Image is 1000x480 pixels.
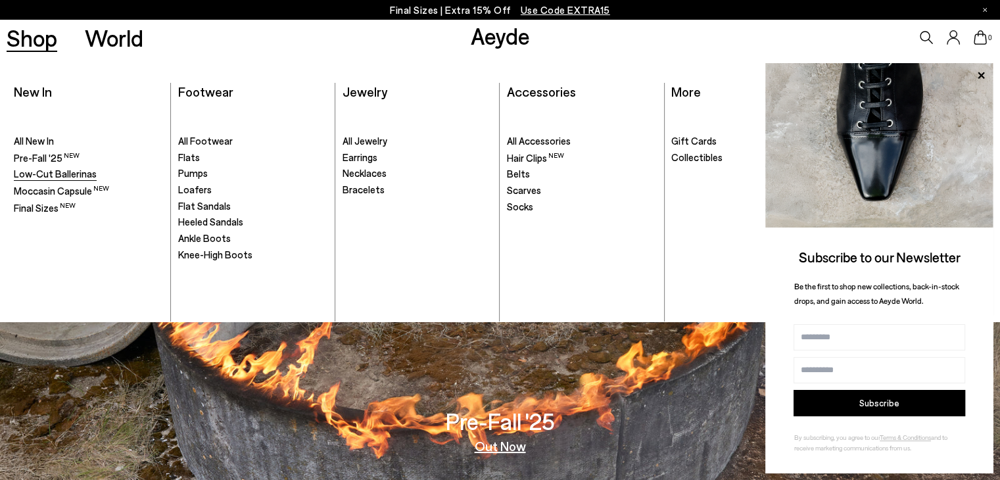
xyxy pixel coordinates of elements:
[671,135,822,148] a: Gift Cards
[507,184,541,196] span: Scarves
[390,2,610,18] p: Final Sizes | Extra 15% Off
[671,135,717,147] span: Gift Cards
[799,249,961,265] span: Subscribe to our Newsletter
[178,183,328,197] a: Loafers
[343,167,492,180] a: Necklaces
[343,135,492,148] a: All Jewelry
[178,232,231,244] span: Ankle Boots
[14,185,109,197] span: Moccasin Capsule
[507,168,530,180] span: Belts
[507,201,533,212] span: Socks
[343,167,387,179] span: Necklaces
[178,135,233,147] span: All Footwear
[794,281,959,306] span: Be the first to shop new collections, back-in-stock drops, and gain access to Aeyde World.
[7,26,57,49] a: Shop
[446,410,555,433] h3: Pre-Fall '25
[343,183,492,197] a: Bracelets
[671,151,822,164] a: Collectibles
[521,4,610,16] span: Navigate to /collections/ss25-final-sizes
[343,183,385,195] span: Bracelets
[178,84,233,99] a: Footwear
[765,63,993,228] img: ca3f721fb6ff708a270709c41d776025.jpg
[85,26,143,49] a: World
[987,34,993,41] span: 0
[343,135,387,147] span: All Jewelry
[14,184,164,198] a: Moccasin Capsule
[507,184,657,197] a: Scarves
[14,201,164,215] a: Final Sizes
[475,439,526,452] a: Out Now
[178,249,328,262] a: Knee-High Boots
[178,200,328,213] a: Flat Sandals
[507,168,657,181] a: Belts
[178,216,243,228] span: Heeled Sandals
[178,249,252,260] span: Knee-High Boots
[14,202,76,214] span: Final Sizes
[178,167,208,179] span: Pumps
[14,168,97,180] span: Low-Cut Ballerinas
[671,151,723,163] span: Collectibles
[343,151,492,164] a: Earrings
[178,232,328,245] a: Ankle Boots
[14,151,164,165] a: Pre-Fall '25
[14,84,52,99] a: New In
[14,152,80,164] span: Pre-Fall '25
[343,151,377,163] span: Earrings
[14,168,164,181] a: Low-Cut Ballerinas
[14,135,54,147] span: All New In
[507,151,657,165] a: Hair Clips
[178,200,231,212] span: Flat Sandals
[178,183,212,195] span: Loafers
[14,135,164,148] a: All New In
[178,167,328,180] a: Pumps
[507,201,657,214] a: Socks
[507,135,657,148] a: All Accessories
[507,135,571,147] span: All Accessories
[178,135,328,148] a: All Footwear
[671,84,701,99] a: More
[794,390,965,416] button: Subscribe
[880,433,931,441] a: Terms & Conditions
[974,30,987,45] a: 0
[471,22,530,49] a: Aeyde
[178,151,328,164] a: Flats
[343,84,387,99] a: Jewelry
[507,152,564,164] span: Hair Clips
[507,84,576,99] a: Accessories
[178,216,328,229] a: Heeled Sandals
[794,433,880,441] span: By subscribing, you agree to our
[178,151,200,163] span: Flats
